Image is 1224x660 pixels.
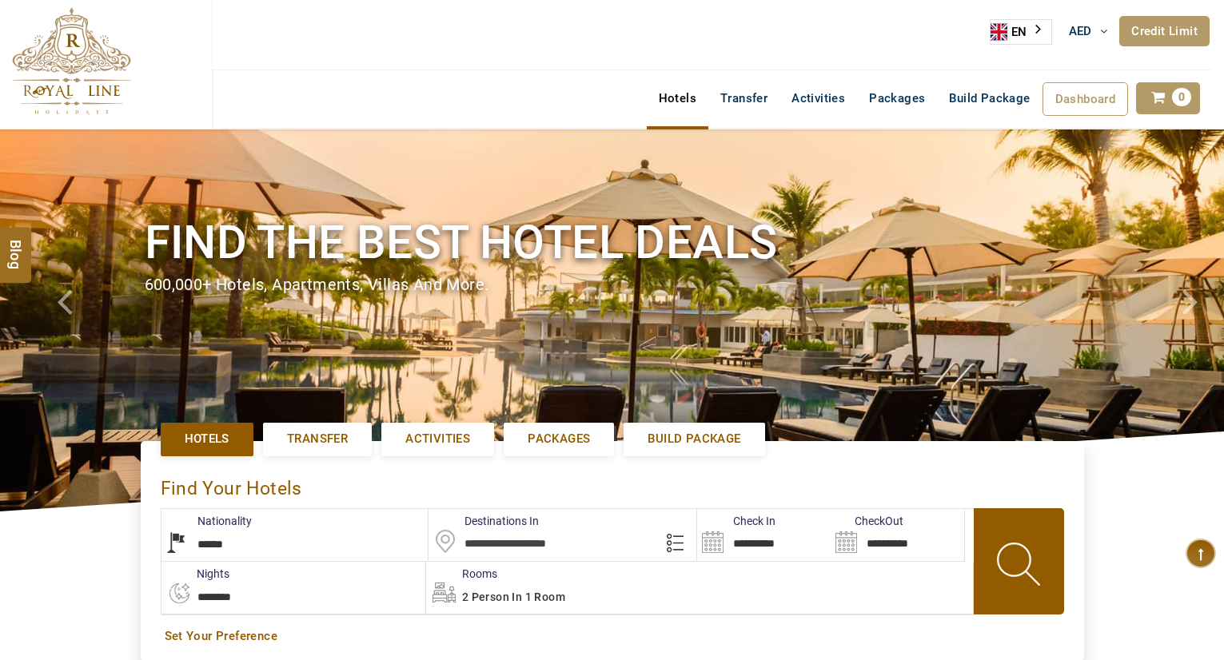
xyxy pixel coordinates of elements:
a: Activities [779,82,857,114]
span: Activities [405,431,470,447]
a: Transfer [263,423,372,455]
span: 0 [1172,88,1191,106]
label: Rooms [426,566,497,582]
a: Packages [857,82,937,114]
a: EN [991,20,1051,44]
a: Hotels [161,423,253,455]
a: Credit Limit [1119,16,1210,46]
span: Dashboard [1055,92,1116,106]
a: Activities [381,423,494,455]
span: Packages [528,431,590,447]
label: Nationality [161,513,252,529]
input: Search [831,509,964,561]
a: Hotels [647,82,708,114]
a: Build Package [624,423,764,455]
div: 600,000+ hotels, apartments, villas and more. [145,273,1080,296]
div: Find Your Hotels [161,461,1064,508]
a: Transfer [708,82,779,114]
span: Build Package [648,431,740,447]
label: Check In [697,513,775,529]
span: AED [1069,24,1092,38]
a: 0 [1136,82,1200,114]
span: 2 Person in 1 Room [462,590,565,603]
a: Set Your Preference [165,628,1060,645]
label: Destinations In [429,513,539,529]
div: Language [990,19,1052,45]
label: CheckOut [831,513,903,529]
input: Search [697,509,831,561]
a: Packages [504,423,614,455]
span: Transfer [287,431,348,447]
h1: Find the best hotel deals [145,213,1080,272]
img: The Royal Line Holidays [12,7,131,115]
a: Build Package [937,82,1042,114]
span: Hotels [185,431,229,447]
label: nights [161,566,229,582]
aside: Language selected: English [990,19,1052,45]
